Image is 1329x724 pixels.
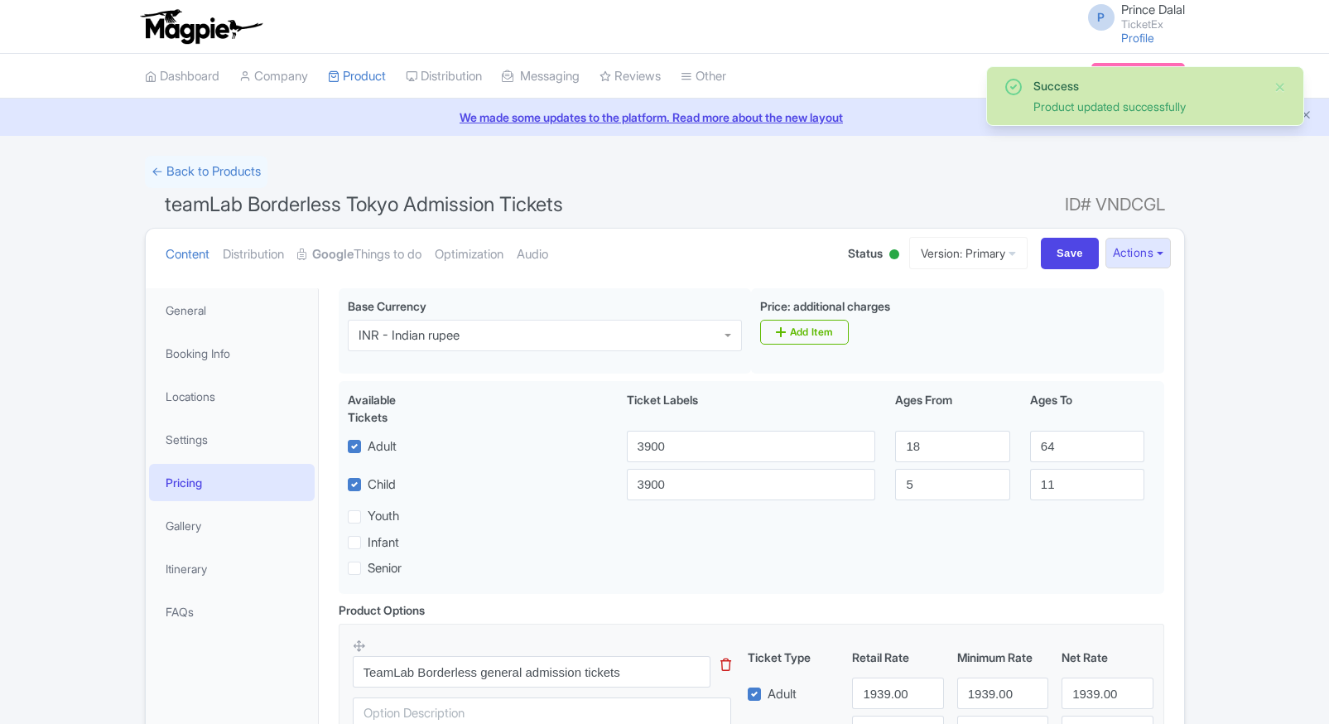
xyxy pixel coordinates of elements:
[406,54,482,99] a: Distribution
[1091,63,1184,88] a: Subscription
[1105,238,1171,268] button: Actions
[368,533,399,553] label: Infant
[339,601,425,619] div: Product Options
[1055,649,1159,666] div: Net Rate
[435,229,503,281] a: Optimization
[1121,2,1185,17] span: Prince Dalal
[145,156,267,188] a: ← Back to Products
[297,229,421,281] a: GoogleThings to do
[1121,31,1154,45] a: Profile
[1065,188,1165,221] span: ID# VNDCGL
[1020,391,1154,426] div: Ages To
[951,649,1055,666] div: Minimum Rate
[149,507,315,544] a: Gallery
[368,507,399,526] label: Youth
[223,229,284,281] a: Distribution
[353,656,711,688] input: Option Name
[760,320,849,345] a: Add Item
[852,678,943,709] input: 0.0
[957,678,1048,709] input: 0.0
[149,421,315,458] a: Settings
[517,229,548,281] a: Audio
[166,229,209,281] a: Content
[768,685,797,704] label: Adult
[1274,77,1287,97] button: Close
[149,464,315,501] a: Pricing
[368,475,396,495] label: Child
[149,550,315,587] a: Itinerary
[599,54,661,99] a: Reviews
[1300,107,1312,126] button: Close announcement
[845,649,950,666] div: Retail Rate
[145,54,219,99] a: Dashboard
[1088,4,1115,31] span: P
[627,431,876,462] input: Adult
[239,54,308,99] a: Company
[10,109,1319,126] a: We made some updates to the platform. Read more about the new layout
[502,54,580,99] a: Messaging
[886,243,903,268] div: Active
[1033,77,1260,94] div: Success
[681,54,726,99] a: Other
[1062,678,1153,709] input: 0.0
[149,292,315,329] a: General
[368,437,397,456] label: Adult
[149,335,315,372] a: Booking Info
[1121,19,1185,30] small: TicketEx
[149,593,315,630] a: FAQs
[909,237,1028,269] a: Version: Primary
[165,192,563,216] span: teamLab Borderless Tokyo Admission Tickets
[312,245,354,264] strong: Google
[359,328,460,343] div: INR - Indian rupee
[1033,98,1260,115] div: Product updated successfully
[848,244,883,262] span: Status
[348,299,426,313] span: Base Currency
[617,391,886,426] div: Ticket Labels
[885,391,1019,426] div: Ages From
[149,378,315,415] a: Locations
[1041,238,1099,269] input: Save
[741,649,845,666] div: Ticket Type
[760,297,890,315] label: Price: additional charges
[1078,3,1185,30] a: P Prince Dalal TicketEx
[137,8,265,45] img: logo-ab69f6fb50320c5b225c76a69d11143b.png
[328,54,386,99] a: Product
[368,559,402,578] label: Senior
[627,469,876,500] input: Child
[348,391,437,426] div: Available Tickets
